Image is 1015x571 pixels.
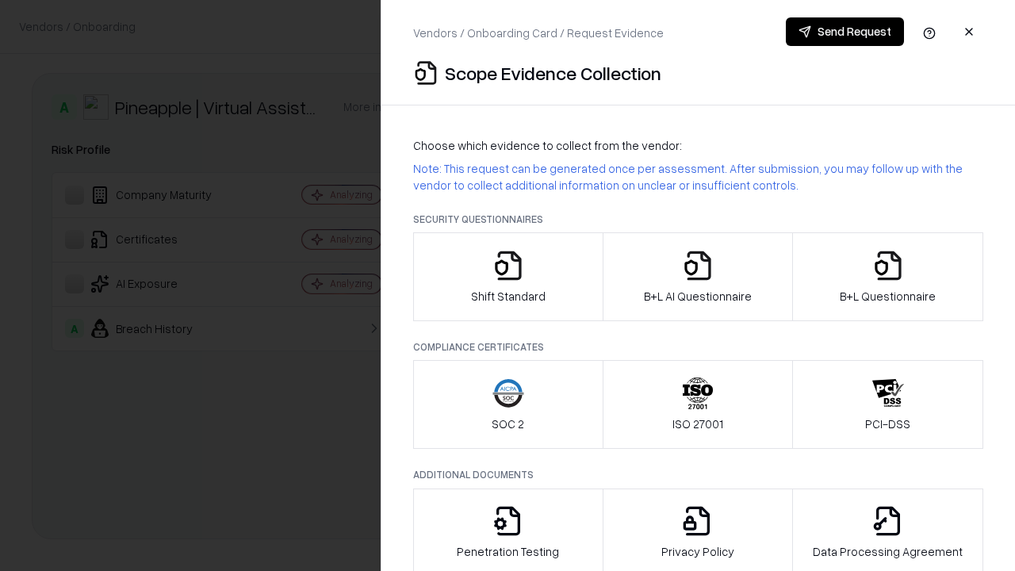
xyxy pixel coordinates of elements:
p: SOC 2 [492,416,524,432]
p: Privacy Policy [661,543,734,560]
p: PCI-DSS [865,416,910,432]
p: Vendors / Onboarding Card / Request Evidence [413,25,664,41]
p: Choose which evidence to collect from the vendor: [413,137,983,154]
button: PCI-DSS [792,360,983,449]
p: Penetration Testing [457,543,559,560]
p: Additional Documents [413,468,983,481]
button: SOC 2 [413,360,603,449]
button: Send Request [786,17,904,46]
button: ISO 27001 [603,360,794,449]
p: B+L AI Questionnaire [644,288,752,305]
button: B+L Questionnaire [792,232,983,321]
p: Data Processing Agreement [813,543,963,560]
button: B+L AI Questionnaire [603,232,794,321]
p: Note: This request can be generated once per assessment. After submission, you may follow up with... [413,160,983,194]
p: Shift Standard [471,288,546,305]
p: Compliance Certificates [413,340,983,354]
p: Scope Evidence Collection [445,60,661,86]
button: Shift Standard [413,232,603,321]
p: ISO 27001 [672,416,723,432]
p: B+L Questionnaire [840,288,936,305]
p: Security Questionnaires [413,213,983,226]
